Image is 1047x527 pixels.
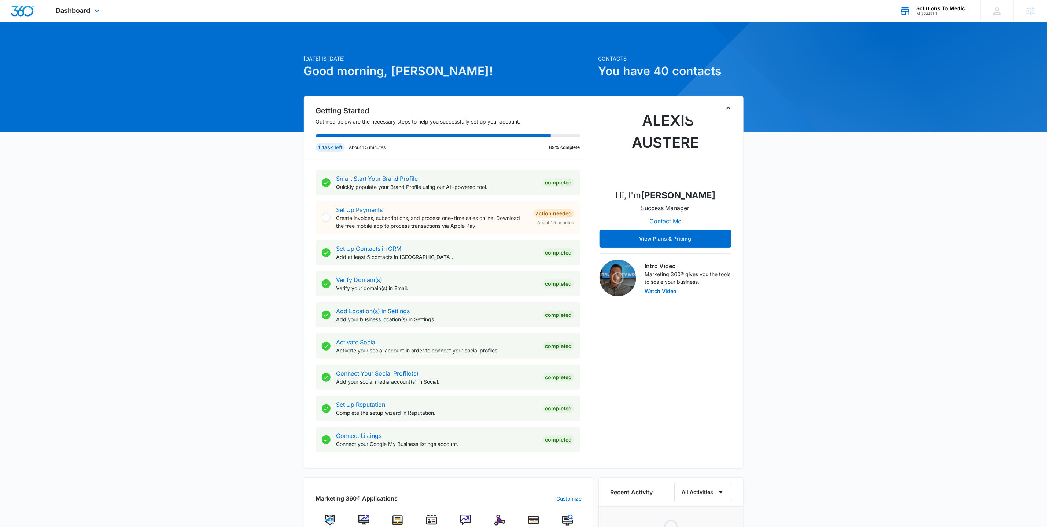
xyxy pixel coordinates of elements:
[336,378,537,385] p: Add your social media account(s) in Social.
[538,219,574,226] span: About 15 minutes
[19,19,81,25] div: Domain: [DOMAIN_NAME]
[598,55,744,62] p: Contacts
[20,43,26,48] img: tab_domain_overview_orange.svg
[543,342,574,351] div: Completed
[543,279,574,288] div: Completed
[543,373,574,382] div: Completed
[600,230,731,248] button: View Plans & Pricing
[336,276,383,283] a: Verify Domain(s)
[304,62,594,80] h1: Good morning, [PERSON_NAME]!
[724,104,733,113] button: Toggle Collapse
[543,248,574,257] div: Completed
[28,43,66,48] div: Domain Overview
[629,110,702,183] img: Alexis Austere
[316,494,398,503] h2: Marketing 360® Applications
[534,209,574,218] div: Action Needed
[316,143,345,152] div: 1 task left
[336,307,410,315] a: Add Location(s) in Settings
[336,370,419,377] a: Connect Your Social Profile(s)
[557,495,582,502] a: Customize
[641,204,690,212] p: Success Manager
[316,105,589,116] h2: Getting Started
[336,401,386,408] a: Set Up Reputation
[600,260,636,296] img: Intro Video
[674,483,731,501] button: All Activities
[543,178,574,187] div: Completed
[543,435,574,444] div: Completed
[56,7,91,14] span: Dashboard
[615,189,715,202] p: Hi, I'm
[642,212,689,230] button: Contact Me
[12,12,18,18] img: logo_orange.svg
[336,338,377,346] a: Activate Social
[316,118,589,125] p: Outlined below are the necessary steps to help you successfully set up your account.
[21,12,36,18] div: v 4.0.25
[336,206,383,213] a: Set Up Payments
[336,214,528,230] p: Create invoices, subscriptions, and process one-time sales online. Download the free mobile app t...
[549,144,580,151] p: 89% complete
[336,409,537,417] p: Complete the setup wizard in Reputation.
[336,245,402,252] a: Set Up Contacts in CRM
[645,270,731,286] p: Marketing 360® gives you the tools to scale your business.
[304,55,594,62] p: [DATE] is [DATE]
[12,19,18,25] img: website_grey.svg
[336,440,537,448] p: Connect your Google My Business listings account.
[598,62,744,80] h1: You have 40 contacts
[611,488,653,497] h6: Recent Activity
[336,284,537,292] p: Verify your domain(s) in Email.
[336,253,537,261] p: Add at least 5 contacts in [GEOGRAPHIC_DATA].
[336,175,418,182] a: Smart Start Your Brand Profile
[336,347,537,354] p: Activate your social account in order to connect your social profiles.
[641,190,715,201] strong: [PERSON_NAME]
[645,289,677,294] button: Watch Video
[349,144,386,151] p: About 15 minutes
[916,11,970,17] div: account id
[543,404,574,413] div: Completed
[645,261,731,270] h3: Intro Video
[336,432,382,439] a: Connect Listings
[543,311,574,319] div: Completed
[336,183,537,191] p: Quickly populate your Brand Profile using our AI-powered tool.
[73,43,79,48] img: tab_keywords_by_traffic_grey.svg
[336,315,537,323] p: Add your business location(s) in Settings.
[916,6,970,11] div: account name
[81,43,123,48] div: Keywords by Traffic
